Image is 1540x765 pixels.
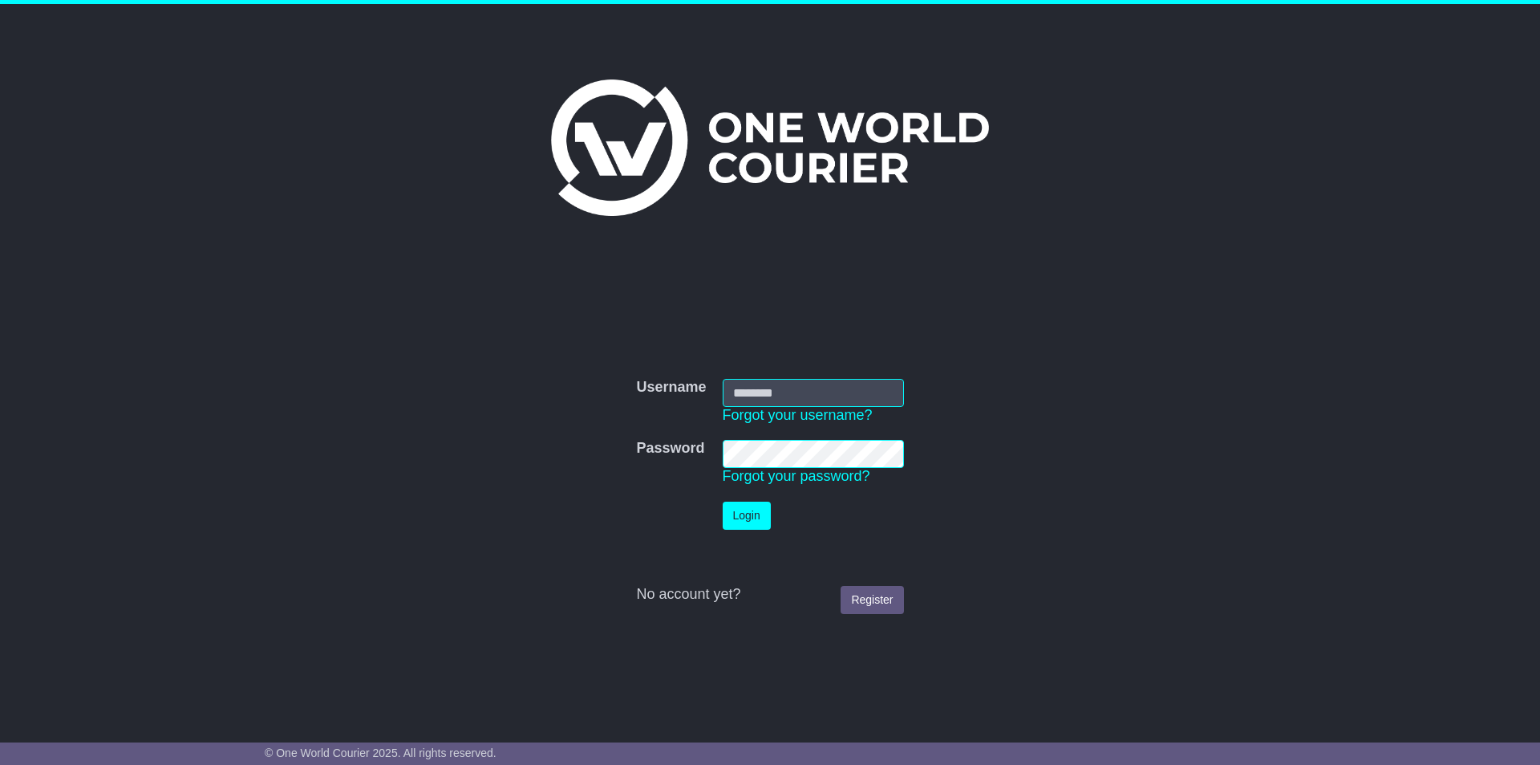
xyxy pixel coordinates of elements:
a: Register [841,586,903,614]
a: Forgot your username? [723,407,873,423]
label: Username [636,379,706,397]
label: Password [636,440,704,458]
a: Forgot your password? [723,468,870,484]
img: One World [551,79,989,216]
span: © One World Courier 2025. All rights reserved. [265,747,496,759]
div: No account yet? [636,586,903,604]
button: Login [723,502,771,530]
